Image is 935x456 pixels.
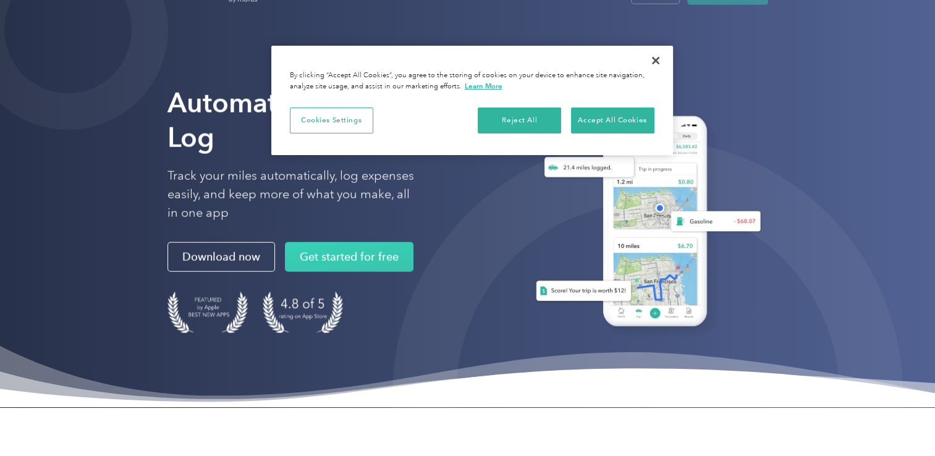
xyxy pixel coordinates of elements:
[271,46,673,155] div: Privacy
[167,242,275,272] a: Download now
[285,242,413,272] a: Get started for free
[271,46,673,155] div: Cookie banner
[167,87,465,154] strong: Automate Your Mileage Log
[167,167,415,222] p: Track your miles automatically, log expenses easily, and keep more of what you make, all in one app
[571,108,654,133] button: Accept All Cookies
[465,82,502,90] a: More information about your privacy, opens in a new tab
[167,292,248,333] img: Badge for Featured by Apple Best New Apps
[263,292,343,333] img: 4.9 out of 5 stars on the app store
[290,70,654,92] div: By clicking “Accept All Cookies”, you agree to the storing of cookies on your device to enhance s...
[642,47,669,74] button: Close
[290,108,373,133] button: Cookies Settings
[478,108,561,133] button: Reject All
